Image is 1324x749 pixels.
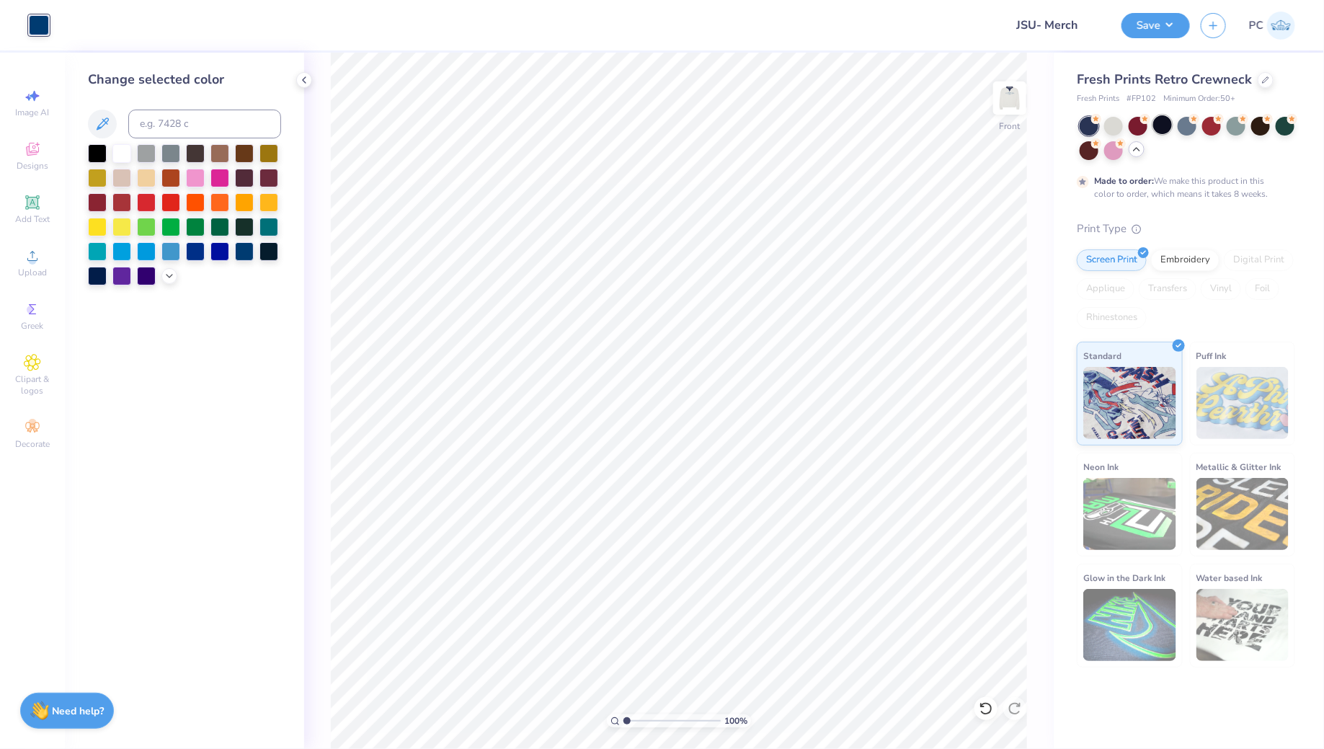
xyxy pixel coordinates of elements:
div: Rhinestones [1077,307,1147,329]
div: Print Type [1077,221,1295,237]
img: Front [995,84,1024,112]
span: Image AI [16,107,50,118]
span: Upload [18,267,47,278]
span: Glow in the Dark Ink [1083,570,1165,585]
img: Neon Ink [1083,478,1176,550]
div: Digital Print [1224,249,1294,271]
img: Pema Choden Lama [1267,12,1295,40]
button: Save [1121,13,1190,38]
img: Metallic & Glitter Ink [1196,478,1289,550]
span: Fresh Prints Retro Crewneck [1077,71,1252,88]
img: Standard [1083,367,1176,439]
div: Transfers [1139,278,1196,300]
input: Untitled Design [1005,11,1111,40]
a: PC [1249,12,1295,40]
div: Vinyl [1201,278,1241,300]
img: Glow in the Dark Ink [1083,589,1176,661]
span: Clipart & logos [7,373,58,396]
img: Water based Ink [1196,589,1289,661]
span: PC [1249,17,1263,34]
span: Minimum Order: 50 + [1163,93,1235,105]
span: Add Text [15,213,50,225]
span: Decorate [15,438,50,450]
div: Foil [1245,278,1279,300]
strong: Made to order: [1094,175,1154,187]
span: # FP102 [1127,93,1156,105]
strong: Need help? [53,704,105,718]
span: 100 % [724,714,747,727]
span: Puff Ink [1196,348,1227,363]
div: We make this product in this color to order, which means it takes 8 weeks. [1094,174,1271,200]
div: Applique [1077,278,1134,300]
span: Fresh Prints [1077,93,1119,105]
span: Standard [1083,348,1121,363]
span: Designs [17,160,48,172]
span: Greek [22,320,44,332]
span: Water based Ink [1196,570,1263,585]
span: Neon Ink [1083,459,1119,474]
span: Metallic & Glitter Ink [1196,459,1281,474]
div: Screen Print [1077,249,1147,271]
div: Embroidery [1151,249,1219,271]
div: Front [1000,120,1021,133]
div: Change selected color [88,70,281,89]
img: Puff Ink [1196,367,1289,439]
input: e.g. 7428 c [128,110,281,138]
